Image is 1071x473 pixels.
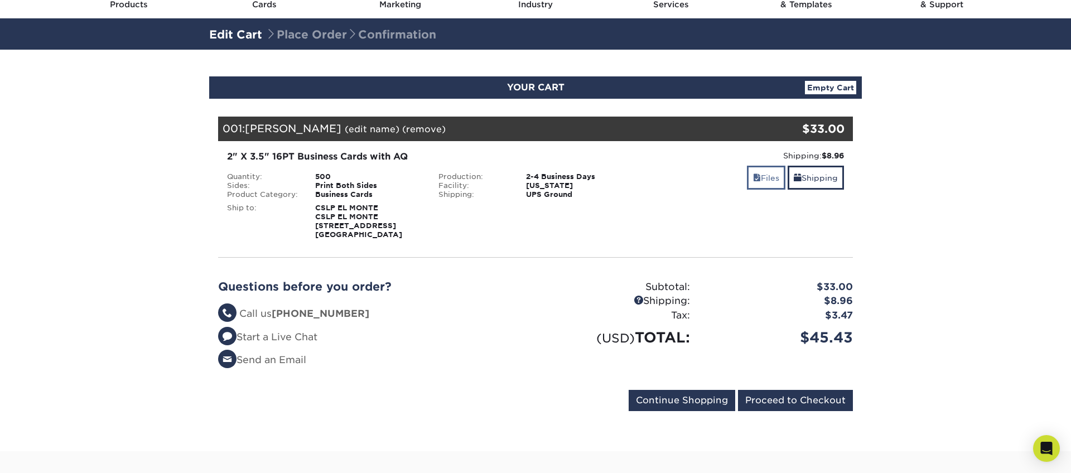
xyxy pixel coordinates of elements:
div: Ship to: [219,204,307,239]
div: $33.00 [698,280,861,295]
div: TOTAL: [535,327,698,348]
span: Place Order Confirmation [266,28,436,41]
input: Continue Shopping [629,390,735,411]
div: Print Both Sides [307,181,430,190]
a: Edit Cart [209,28,262,41]
span: shipping [794,173,802,182]
div: [US_STATE] [518,181,641,190]
div: $3.47 [698,308,861,323]
div: Open Intercom Messenger [1033,435,1060,462]
a: Empty Cart [805,81,856,94]
div: 001: [218,117,747,141]
input: Proceed to Checkout [738,390,853,411]
div: Tax: [535,308,698,323]
div: Subtotal: [535,280,698,295]
h2: Questions before you order? [218,280,527,293]
a: (remove) [402,124,446,134]
div: Production: [430,172,518,181]
span: YOUR CART [507,82,565,93]
div: 500 [307,172,430,181]
div: $8.96 [698,294,861,308]
div: Shipping: [649,150,844,161]
li: Call us [218,307,527,321]
div: $45.43 [698,327,861,348]
a: Send an Email [218,354,306,365]
div: Quantity: [219,172,307,181]
div: Sides: [219,181,307,190]
span: [PERSON_NAME] [245,122,341,134]
div: Shipping: [535,294,698,308]
div: Facility: [430,181,518,190]
small: (USD) [596,331,635,345]
strong: CSLP EL MONTE CSLP EL MONTE [STREET_ADDRESS] [GEOGRAPHIC_DATA] [315,204,402,239]
strong: $8.96 [822,151,844,160]
div: Product Category: [219,190,307,199]
div: UPS Ground [518,190,641,199]
a: Shipping [788,166,844,190]
a: (edit name) [345,124,399,134]
strong: [PHONE_NUMBER] [272,308,369,319]
div: $33.00 [747,120,845,137]
div: Business Cards [307,190,430,199]
div: 2" X 3.5" 16PT Business Cards with AQ [227,150,633,163]
span: files [753,173,761,182]
div: 2-4 Business Days [518,172,641,181]
a: Files [747,166,785,190]
div: Shipping: [430,190,518,199]
a: Start a Live Chat [218,331,317,342]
